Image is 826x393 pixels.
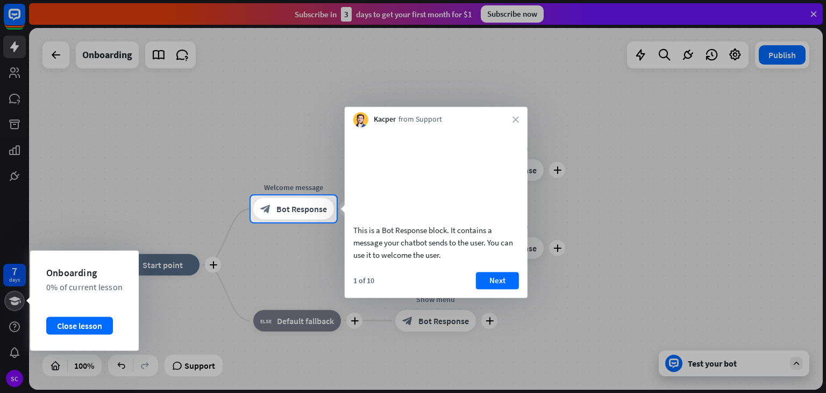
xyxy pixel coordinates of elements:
[46,317,113,334] div: Close lesson
[398,115,442,125] span: from Support
[9,4,41,37] button: Open LiveChat chat widget
[374,115,396,125] span: Kacper
[353,276,374,285] div: 1 of 10
[476,272,519,289] button: Next
[260,203,271,214] i: block_bot_response
[353,224,519,261] div: This is a Bot Response block. It contains a message your chatbot sends to the user. You can use i...
[30,281,139,293] div: 0% of current lesson
[276,203,327,214] span: Bot Response
[30,267,139,278] div: Onboarding
[512,116,519,123] i: close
